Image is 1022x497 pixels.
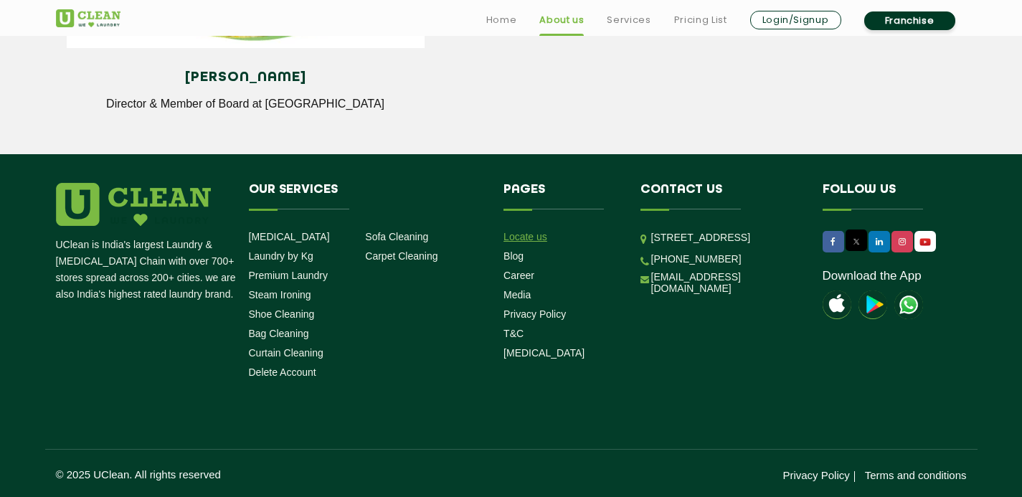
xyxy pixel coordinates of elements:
a: Services [607,11,650,29]
h4: Pages [503,183,619,210]
a: Career [503,270,534,281]
a: Steam Ironing [249,289,311,300]
a: Bag Cleaning [249,328,309,339]
a: Shoe Cleaning [249,308,315,320]
img: playstoreicon.png [858,290,887,319]
p: Director & Member of Board at [GEOGRAPHIC_DATA] [77,98,414,110]
a: Franchise [864,11,955,30]
p: [STREET_ADDRESS] [651,229,801,246]
a: [EMAIL_ADDRESS][DOMAIN_NAME] [651,271,801,294]
a: [MEDICAL_DATA] [503,347,585,359]
h4: Our Services [249,183,483,210]
a: About us [539,11,584,29]
a: Laundry by Kg [249,250,313,262]
a: Privacy Policy [782,469,849,481]
a: Premium Laundry [249,270,328,281]
a: Sofa Cleaning [365,231,428,242]
a: [PHONE_NUMBER] [651,253,742,265]
p: © 2025 UClean. All rights reserved [56,468,511,481]
a: Terms and conditions [865,469,967,481]
img: UClean Laundry and Dry Cleaning [916,235,935,250]
a: Download the App [823,269,922,283]
a: Blog [503,250,524,262]
h4: Contact us [640,183,801,210]
a: Locate us [503,231,547,242]
a: [MEDICAL_DATA] [249,231,330,242]
a: Delete Account [249,366,316,378]
img: UClean Laundry and Dry Cleaning [894,290,923,319]
img: logo.png [56,183,211,226]
a: T&C [503,328,524,339]
img: apple-icon.png [823,290,851,319]
a: Home [486,11,517,29]
a: Login/Signup [750,11,841,29]
a: Pricing List [674,11,727,29]
a: Curtain Cleaning [249,347,323,359]
h4: [PERSON_NAME] [77,70,414,85]
a: Privacy Policy [503,308,566,320]
h4: Follow us [823,183,949,210]
img: UClean Laundry and Dry Cleaning [56,9,120,27]
a: Media [503,289,531,300]
p: UClean is India's largest Laundry & [MEDICAL_DATA] Chain with over 700+ stores spread across 200+... [56,237,238,303]
a: Carpet Cleaning [365,250,437,262]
